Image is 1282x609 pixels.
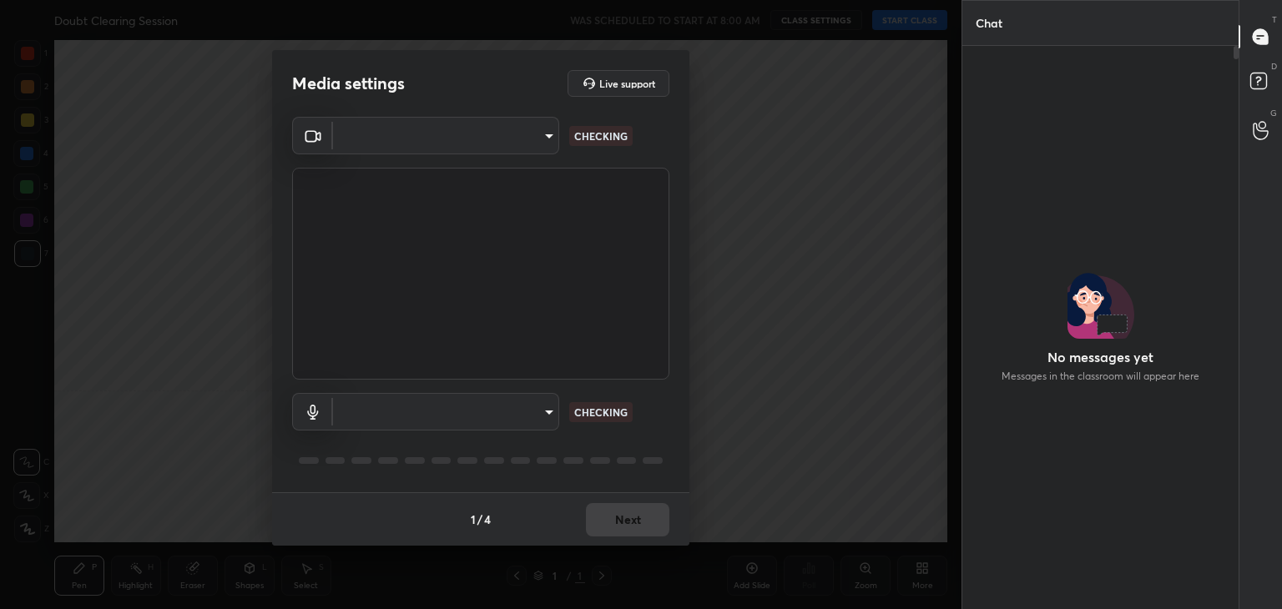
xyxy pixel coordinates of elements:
p: Chat [962,1,1016,45]
p: CHECKING [574,405,628,420]
p: CHECKING [574,128,628,143]
div: ​ [333,393,559,430]
div: ​ [333,117,559,154]
h4: 4 [484,511,491,528]
h4: / [477,511,482,528]
p: G [1270,107,1277,119]
h5: Live support [599,78,655,88]
p: T [1272,13,1277,26]
h2: Media settings [292,73,405,94]
h4: 1 [471,511,476,528]
p: D [1271,60,1277,73]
